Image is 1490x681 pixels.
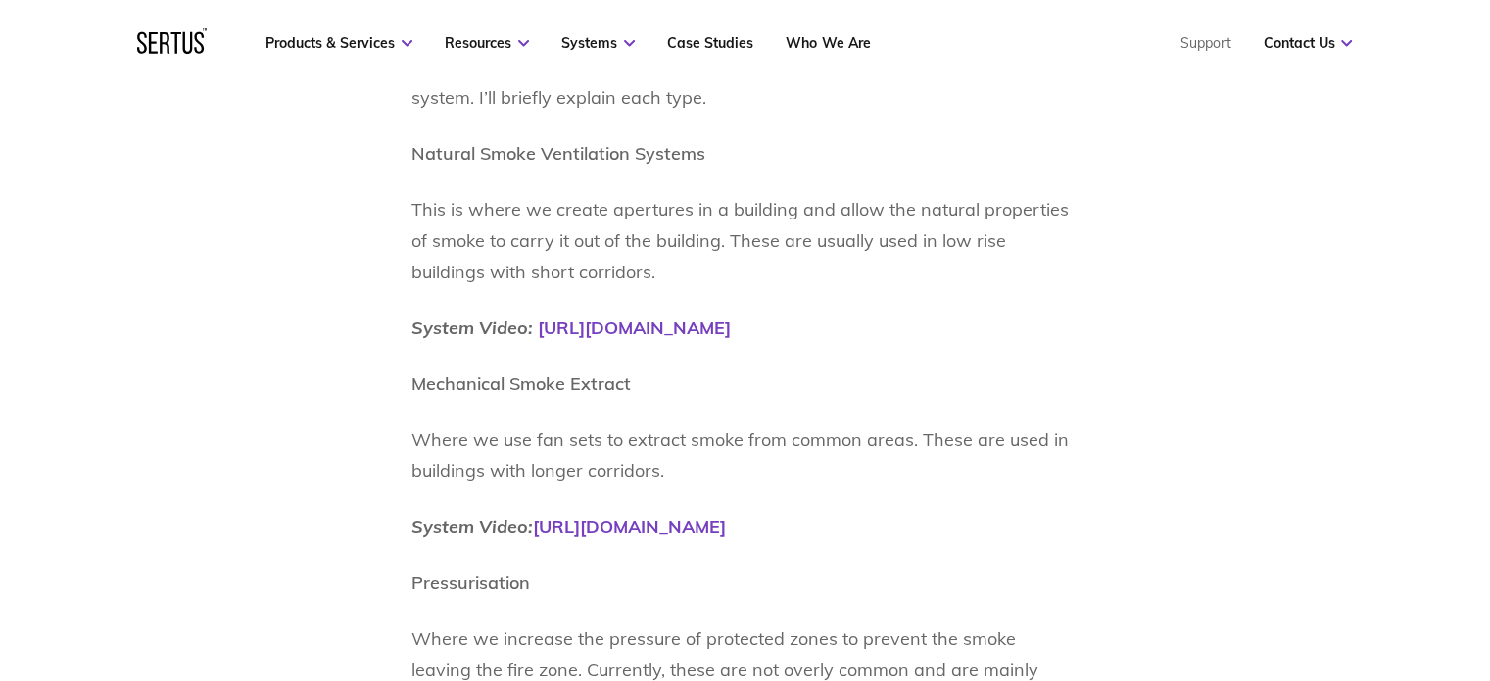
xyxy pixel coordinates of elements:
[411,515,533,538] i: System Video:
[1138,455,1490,681] iframe: Chat Widget
[411,571,530,594] b: Pressurisation
[411,424,1080,487] p: Where we use fan sets to extract smoke from common areas. These are used in buildings with longer...
[411,194,1080,288] p: This is where we create apertures in a building and allow the natural properties of smoke to carr...
[561,34,635,52] a: Systems
[265,34,412,52] a: Products & Services
[1179,34,1230,52] a: Support
[667,34,753,52] a: Case Studies
[411,142,705,165] b: Natural Smoke Ventilation Systems
[533,515,726,538] a: [URL][DOMAIN_NAME]
[411,316,533,339] i: System Video:
[1263,34,1352,52] a: Contact Us
[445,34,529,52] a: Resources
[538,316,731,339] a: [URL][DOMAIN_NAME]
[411,372,631,395] b: Mechanical Smoke Extract
[786,34,870,52] a: Who We Are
